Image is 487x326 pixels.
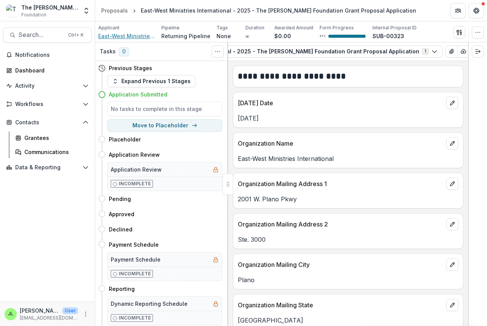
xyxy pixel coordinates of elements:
[62,307,78,314] p: User
[3,116,92,128] button: Open Contacts
[101,6,128,14] div: Proposals
[100,48,116,55] h3: Tasks
[12,132,92,144] a: Grantees
[274,24,314,31] p: Awarded Amount
[238,316,458,325] p: [GEOGRAPHIC_DATA]
[67,31,85,39] div: Ctrl + K
[8,312,13,316] div: Joye Lane
[372,32,404,40] p: SUB-00323
[320,24,354,31] p: Form Progress
[6,5,18,17] img: The Bolick Foundation
[446,137,458,149] button: edit
[20,307,59,315] p: [PERSON_NAME]
[119,315,151,321] p: Incomplete
[111,105,219,113] h5: No tasks to complete in this stage
[119,180,151,187] p: Incomplete
[107,119,222,132] button: Move to Placeholder
[3,64,92,77] a: Dashboard
[119,270,151,277] p: Incomplete
[238,235,458,244] p: Ste. 3000
[98,5,131,16] a: Proposals
[19,31,64,39] span: Search...
[274,32,291,40] p: $0.00
[245,32,249,40] p: ∞
[216,24,228,31] p: Tags
[238,98,443,108] p: [DATE] Date
[446,299,458,311] button: edit
[109,135,141,143] h4: Placeholder
[238,220,443,229] p: Organization Mailing Address 2
[109,241,159,249] h4: Payment Schedule
[3,161,92,173] button: Open Data & Reporting
[98,5,419,16] nav: breadcrumb
[12,146,92,158] a: Communications
[446,218,458,230] button: edit
[15,101,80,108] span: Workflows
[109,64,152,72] h4: Previous Stages
[238,154,458,163] p: East-West Ministries International
[141,6,416,14] div: East-West Ministries International - 2025 - The [PERSON_NAME] Foundation Grant Proposal Application
[472,45,484,58] button: Expand right
[3,80,92,92] button: Open Activity
[238,179,443,188] p: Organization Mailing Address 1
[3,98,92,110] button: Open Workflows
[98,24,119,31] p: Applicant
[320,34,325,39] p: 97 %
[245,24,264,31] p: Duration
[15,164,80,171] span: Data & Reporting
[15,66,86,74] div: Dashboard
[238,114,458,123] p: [DATE]
[111,255,161,263] h5: Payment Schedule
[161,24,180,31] p: Pipeline
[24,134,86,142] div: Grantees
[238,260,443,269] p: Organization Mailing City
[109,195,131,203] h4: Pending
[238,300,443,310] p: Organization Mailing State
[238,275,458,284] p: Plano
[15,52,89,58] span: Notifications
[81,3,92,18] button: Open entity switcher
[446,97,458,109] button: edit
[3,49,92,61] button: Notifications
[135,45,442,58] button: East-West Ministries International - 2025 - The [PERSON_NAME] Foundation Grant Proposal Application1
[24,148,86,156] div: Communications
[107,75,196,87] button: Expand Previous 1 Stages
[111,165,162,173] h5: Application Review
[15,119,80,126] span: Contacts
[119,47,129,56] span: 0
[216,32,231,40] p: None
[3,27,92,43] button: Search...
[469,3,484,18] button: Get Help
[238,139,443,148] p: Organization Name
[446,178,458,190] button: edit
[109,210,134,218] h4: Approved
[109,225,132,233] h4: Declined
[109,90,167,98] h4: Application Submitted
[109,151,160,159] h4: Application Review
[238,194,458,204] p: 2001 W. Plano Pkwy
[450,3,466,18] button: Partners
[98,32,155,40] a: East-West Ministries International
[446,45,458,58] button: View Attached Files
[446,259,458,271] button: edit
[15,83,80,89] span: Activity
[21,3,78,11] div: The [PERSON_NAME] Foundation
[109,285,135,293] h4: Reporting
[161,32,210,40] p: Returning Pipeline
[21,11,46,18] span: Foundation
[111,300,188,308] h5: Dynamic Reporting Schedule
[81,310,90,319] button: More
[372,24,417,31] p: Internal Proposal ID
[212,45,224,58] button: Toggle View Cancelled Tasks
[20,315,78,321] p: [EMAIL_ADDRESS][DOMAIN_NAME]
